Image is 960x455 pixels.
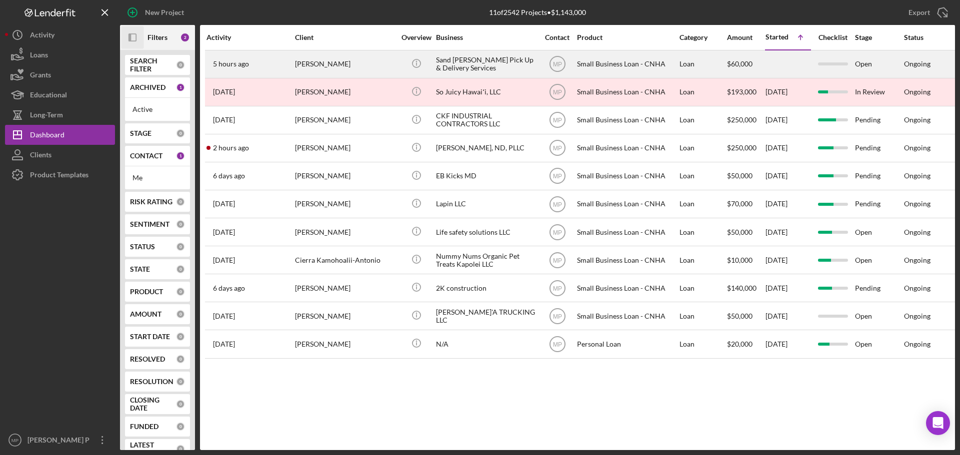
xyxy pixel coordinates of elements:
div: [PERSON_NAME] P [25,430,90,453]
div: $193,000 [727,79,764,105]
text: MP [553,285,562,292]
div: [PERSON_NAME] [295,79,395,105]
b: AMOUNT [130,310,161,318]
button: Export [898,2,955,22]
div: [DATE] [765,191,810,217]
text: MP [553,313,562,320]
time: 2025-08-14 21:43 [213,60,249,68]
div: $70,000 [727,191,764,217]
text: MP [553,117,562,124]
div: Product Templates [30,165,88,187]
div: [DATE] [765,107,810,133]
div: $60,000 [727,51,764,77]
div: EB Kicks MD [436,163,536,189]
div: Category [679,33,726,41]
time: 2025-06-24 03:30 [213,256,235,264]
div: Overview [397,33,435,41]
a: Grants [5,65,115,85]
time: 2025-08-09 00:11 [213,284,245,292]
div: Ongoing [904,116,930,124]
div: Small Business Loan - CNHA [577,135,677,161]
div: Loan [679,79,726,105]
div: Loan [679,275,726,301]
div: 0 [176,332,185,341]
div: [PERSON_NAME] [295,135,395,161]
div: 0 [176,129,185,138]
div: Small Business Loan - CNHA [577,163,677,189]
div: Loan [679,303,726,329]
div: Ongoing [904,60,930,68]
div: Me [132,174,182,182]
text: MP [11,438,18,443]
div: [DATE] [765,331,810,357]
div: Loan [679,163,726,189]
button: Educational [5,85,115,105]
b: SENTIMENT [130,220,169,228]
time: 2025-08-12 20:46 [213,340,235,348]
div: Amount [727,33,764,41]
b: STAGE [130,129,151,137]
div: 0 [176,377,185,386]
div: [PERSON_NAME] [295,219,395,245]
div: [PERSON_NAME], ND, PLLC [436,135,536,161]
div: [DATE] [765,219,810,245]
div: Loan [679,331,726,357]
button: Long-Term [5,105,115,125]
button: Activity [5,25,115,45]
div: Checklist [811,33,854,41]
div: Small Business Loan - CNHA [577,191,677,217]
b: FUNDED [130,423,158,431]
time: 2025-06-24 05:57 [213,116,235,124]
div: Educational [30,85,67,107]
div: Product [577,33,677,41]
div: 0 [176,220,185,229]
div: Small Business Loan - CNHA [577,79,677,105]
div: [DATE] [765,163,810,189]
div: Pending [855,191,903,217]
div: Small Business Loan - CNHA [577,303,677,329]
time: 2025-08-02 03:19 [213,200,235,208]
div: 0 [176,445,185,454]
b: CLOSING DATE [130,396,176,412]
time: 2025-07-17 21:26 [213,312,235,320]
div: CKF INDUSTRIAL CONTRACTORS LLC [436,107,536,133]
div: Status [904,33,952,41]
b: STATUS [130,243,155,251]
text: MP [553,201,562,208]
time: 2025-07-08 01:26 [213,228,235,236]
b: ARCHIVED [130,83,165,91]
div: Open [855,331,903,357]
div: Small Business Loan - CNHA [577,107,677,133]
div: So Juicy Hawaiʻi, LLC [436,79,536,105]
div: Ongoing [904,228,930,236]
div: Open Intercom Messenger [926,411,950,435]
div: Ongoing [904,88,930,96]
div: 1 [176,83,185,92]
div: Small Business Loan - CNHA [577,51,677,77]
div: $140,000 [727,275,764,301]
div: Ongoing [904,312,930,320]
button: Dashboard [5,125,115,145]
button: Product Templates [5,165,115,185]
div: 0 [176,355,185,364]
div: 2 [180,32,190,42]
div: Active [132,105,182,113]
time: 2025-05-05 02:16 [213,88,235,96]
div: Pending [855,163,903,189]
text: MP [553,61,562,68]
div: Life safety solutions LLC [436,219,536,245]
div: [DATE] [765,303,810,329]
div: 0 [176,242,185,251]
div: Open [855,51,903,77]
div: Open [855,247,903,273]
b: STATE [130,265,150,273]
div: [DATE] [765,275,810,301]
div: [DATE] [765,247,810,273]
div: 0 [176,287,185,296]
div: Small Business Loan - CNHA [577,275,677,301]
div: $10,000 [727,247,764,273]
text: MP [553,229,562,236]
